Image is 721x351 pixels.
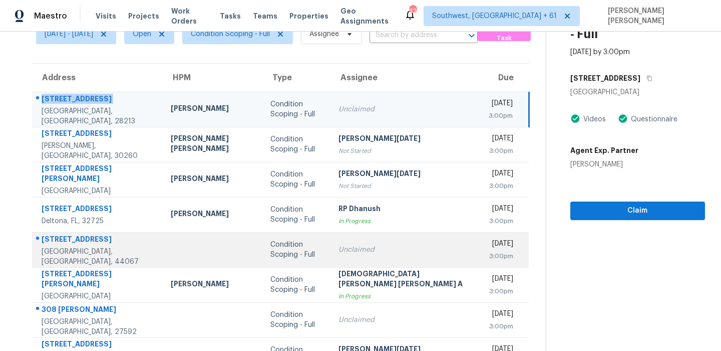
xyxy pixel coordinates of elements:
div: Condition Scoping - Full [270,275,323,295]
div: Deltona, FL, 32725 [42,216,155,226]
span: Maestro [34,11,67,21]
div: [GEOGRAPHIC_DATA], [GEOGRAPHIC_DATA], 44067 [42,247,155,267]
div: [PERSON_NAME] [PERSON_NAME] [171,133,254,156]
div: [DATE] [489,133,514,146]
button: Open [465,29,479,43]
div: [STREET_ADDRESS] [42,128,155,141]
span: Teams [253,11,277,21]
div: [STREET_ADDRESS] [42,234,155,247]
div: 625 [409,6,416,16]
div: [DATE] by 3:00pm [570,47,630,57]
th: Due [481,64,529,92]
span: Work Orders [171,6,208,26]
th: Address [32,64,163,92]
div: [STREET_ADDRESS][PERSON_NAME] [42,269,155,291]
h2: Condition Scoping - Full [570,19,681,39]
div: [PERSON_NAME][DATE] [338,133,472,146]
div: [DATE] [489,239,514,251]
div: [PERSON_NAME] [171,103,254,116]
div: Condition Scoping - Full [270,205,323,225]
div: [PERSON_NAME], [GEOGRAPHIC_DATA], 30260 [42,141,155,161]
div: [GEOGRAPHIC_DATA], [GEOGRAPHIC_DATA], 28213 [42,106,155,126]
div: [PERSON_NAME] [570,159,638,169]
div: Videos [580,114,606,124]
h5: Agent Exp. Partner [570,145,638,155]
div: Condition Scoping - Full [270,240,323,260]
div: [GEOGRAPHIC_DATA] [570,87,705,97]
div: [STREET_ADDRESS] [42,204,155,216]
div: Unclaimed [338,315,472,325]
button: Copy Address [640,69,654,87]
div: Unclaimed [338,245,472,255]
span: Tasks [220,13,241,20]
span: Southwest, [GEOGRAPHIC_DATA] + 61 [432,11,557,21]
span: Assignee [309,29,339,39]
span: Properties [289,11,328,21]
div: [PERSON_NAME] [171,173,254,186]
div: Condition Scoping - Full [270,99,323,119]
div: 3:00pm [489,216,514,226]
div: 3:00pm [489,321,514,331]
span: Visits [96,11,116,21]
div: 3:00pm [489,286,514,296]
div: [DATE] [489,309,514,321]
div: [PERSON_NAME] [171,209,254,221]
div: [STREET_ADDRESS][PERSON_NAME] [42,163,155,186]
div: 3:00pm [489,181,514,191]
div: [PERSON_NAME][DATE] [338,168,472,181]
span: [PERSON_NAME] [PERSON_NAME] [604,6,706,26]
div: Condition Scoping - Full [270,310,323,330]
span: Claim [578,205,697,217]
div: 3:00pm [489,146,514,156]
div: [DATE] [489,98,513,111]
h5: [STREET_ADDRESS] [570,73,640,83]
div: [GEOGRAPHIC_DATA], [GEOGRAPHIC_DATA], 27592 [42,317,155,337]
div: [GEOGRAPHIC_DATA] [42,291,155,301]
div: RP Dhanush [338,204,472,216]
img: Artifact Present Icon [570,113,580,124]
div: 3:00pm [489,251,514,261]
div: [STREET_ADDRESS] [42,94,155,106]
img: Artifact Present Icon [618,113,628,124]
div: [PERSON_NAME] [171,279,254,291]
div: Not Started [338,181,472,191]
div: [DEMOGRAPHIC_DATA][PERSON_NAME] [PERSON_NAME] A [338,269,472,291]
div: Not Started [338,146,472,156]
div: Condition Scoping - Full [270,134,323,154]
div: [DATE] [489,274,514,286]
div: In Progress [338,216,472,226]
div: [GEOGRAPHIC_DATA] [42,186,155,196]
th: Assignee [330,64,480,92]
span: Geo Assignments [340,6,393,26]
th: Type [262,64,331,92]
span: Condition Scoping - Full [191,29,270,39]
div: Unclaimed [338,104,472,114]
div: 308 [PERSON_NAME] [42,304,155,317]
div: In Progress [338,291,472,301]
span: [DATE] - [DATE] [45,29,93,39]
div: [DATE] [489,168,514,181]
div: [DATE] [489,204,514,216]
button: Create a Task [478,24,531,41]
input: Search by address [370,28,450,43]
button: Claim [570,202,705,220]
span: Create a Task [483,21,526,44]
span: Open [133,29,151,39]
th: HPM [163,64,262,92]
div: 3:00pm [489,111,513,121]
span: Projects [128,11,159,21]
div: Condition Scoping - Full [270,169,323,190]
div: Questionnaire [628,114,677,124]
